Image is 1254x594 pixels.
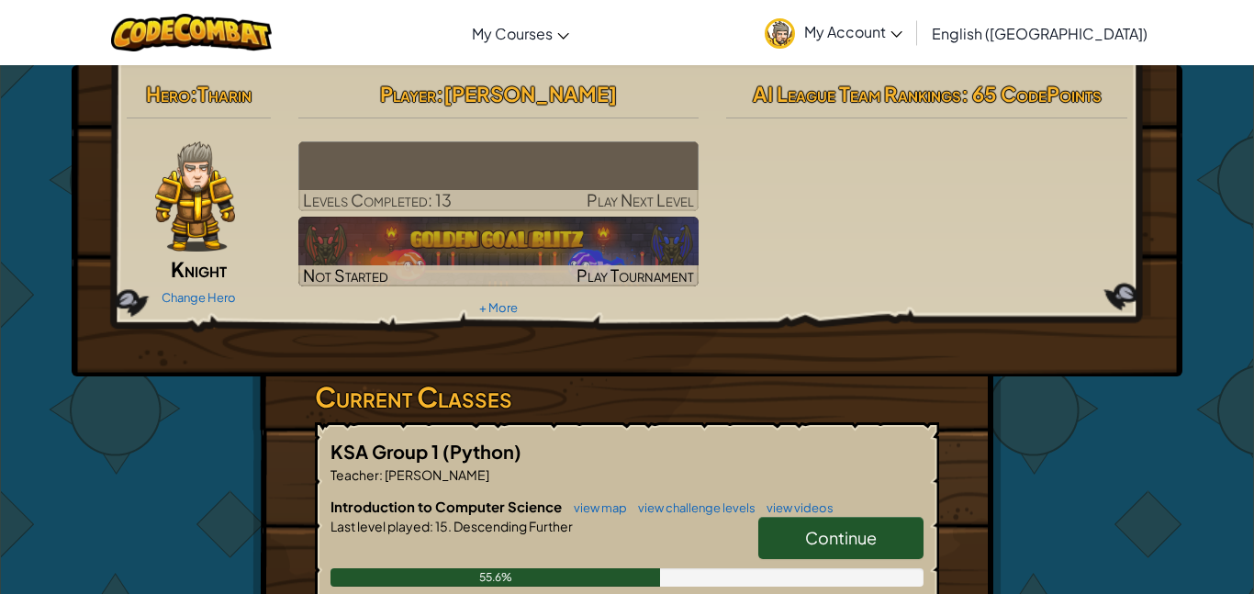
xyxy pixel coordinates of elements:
span: Play Next Level [587,189,694,210]
span: Continue [805,527,877,548]
span: English ([GEOGRAPHIC_DATA]) [932,24,1148,43]
span: Knight [171,256,227,282]
a: Change Hero [162,290,236,305]
a: view map [565,500,627,515]
a: Play Next Level [298,141,700,211]
span: (Python) [442,440,521,463]
span: : [430,518,433,534]
a: view challenge levels [629,500,756,515]
img: Golden Goal [298,217,700,286]
span: 15. [433,518,452,534]
span: Hero [146,81,190,106]
span: My Courses [472,24,553,43]
img: knight-pose.png [155,141,236,252]
span: KSA Group 1 [330,440,442,463]
a: Not StartedPlay Tournament [298,217,700,286]
span: Player [380,81,436,106]
span: Teacher [330,466,379,483]
div: 55.6% [330,568,660,587]
span: : [436,81,443,106]
a: English ([GEOGRAPHIC_DATA]) [923,8,1157,58]
a: My Account [756,4,912,62]
span: : 65 CodePoints [961,81,1102,106]
a: My Courses [463,8,578,58]
span: [PERSON_NAME] [443,81,617,106]
span: Tharin [197,81,252,106]
span: [PERSON_NAME] [383,466,489,483]
span: Play Tournament [577,264,694,286]
span: Introduction to Computer Science [330,498,565,515]
span: My Account [804,22,902,41]
img: avatar [765,18,795,49]
span: : [379,466,383,483]
span: Levels Completed: 13 [303,189,452,210]
span: : [190,81,197,106]
h3: Current Classes [315,376,939,418]
a: view videos [757,500,834,515]
img: CodeCombat logo [111,14,272,51]
span: Last level played [330,518,430,534]
span: AI League Team Rankings [753,81,961,106]
span: Not Started [303,264,388,286]
a: + More [479,300,518,315]
span: Descending Further [452,518,573,534]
